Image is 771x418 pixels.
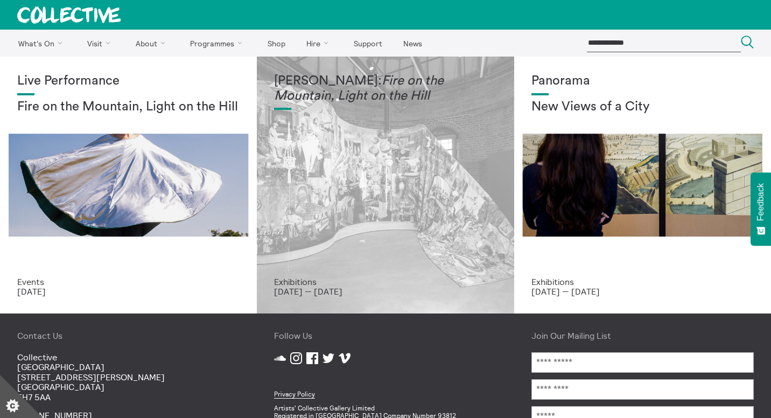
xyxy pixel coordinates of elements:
p: Exhibitions [531,277,754,287]
button: Feedback - Show survey [751,172,771,246]
a: Hire [297,30,342,57]
p: Collective [GEOGRAPHIC_DATA] [STREET_ADDRESS][PERSON_NAME] [GEOGRAPHIC_DATA] EH7 5AA [17,352,240,402]
p: [DATE] [17,287,240,296]
a: Shop [258,30,295,57]
p: [DATE] — [DATE] [274,287,496,296]
a: About [126,30,179,57]
h1: Panorama [531,74,754,89]
p: [DATE] — [DATE] [531,287,754,296]
h2: New Views of a City [531,100,754,115]
em: Fire on the Mountain, Light on the Hill [274,74,444,102]
a: Collective Panorama June 2025 small file 8 Panorama New Views of a City Exhibitions [DATE] — [DATE] [514,57,771,313]
h1: [PERSON_NAME]: [274,74,496,103]
a: Programmes [181,30,256,57]
a: Privacy Policy [274,390,315,399]
p: Exhibitions [274,277,496,287]
h4: Contact Us [17,331,240,340]
a: Visit [78,30,124,57]
p: Events [17,277,240,287]
h2: Fire on the Mountain, Light on the Hill [17,100,240,115]
a: What's On [9,30,76,57]
h4: Follow Us [274,331,496,340]
h1: Live Performance [17,74,240,89]
a: News [394,30,431,57]
a: Support [344,30,391,57]
span: Feedback [756,183,766,221]
h4: Join Our Mailing List [531,331,754,340]
a: Photo: Eoin Carey [PERSON_NAME]:Fire on the Mountain, Light on the Hill Exhibitions [DATE] — [DATE] [257,57,514,313]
